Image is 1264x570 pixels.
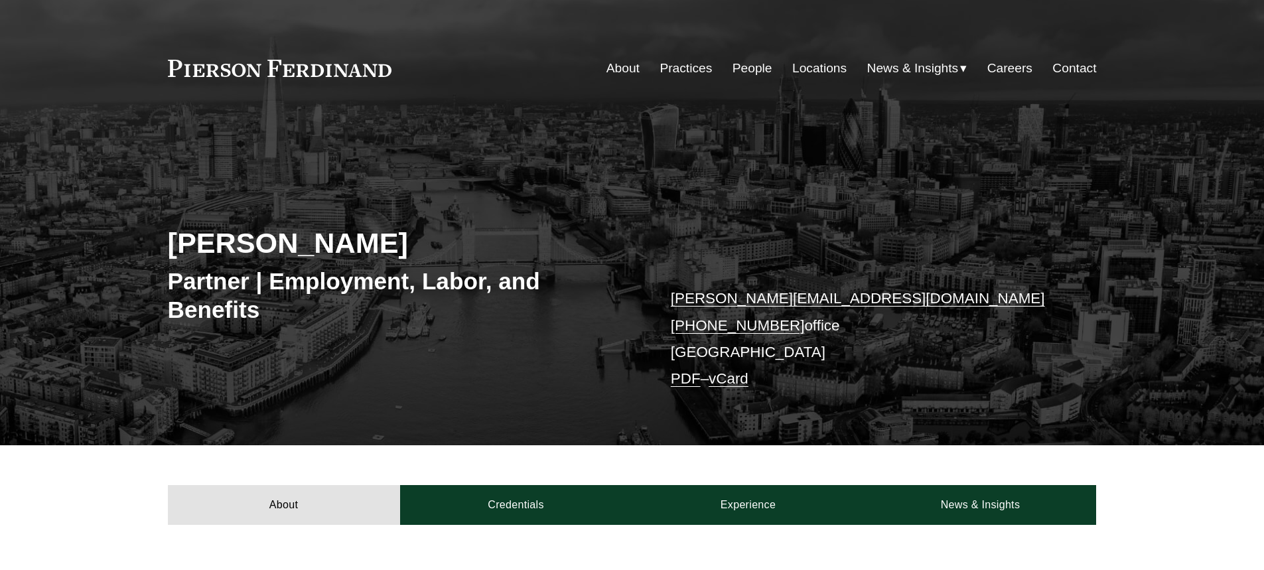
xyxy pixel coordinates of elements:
[671,370,701,387] a: PDF
[168,267,632,324] h3: Partner | Employment, Labor, and Benefits
[987,56,1032,81] a: Careers
[1052,56,1096,81] a: Contact
[867,57,959,80] span: News & Insights
[400,485,632,525] a: Credentials
[671,285,1058,392] p: office [GEOGRAPHIC_DATA] –
[606,56,640,81] a: About
[660,56,712,81] a: Practices
[671,317,805,334] a: [PHONE_NUMBER]
[632,485,865,525] a: Experience
[168,226,632,260] h2: [PERSON_NAME]
[792,56,847,81] a: Locations
[168,485,400,525] a: About
[733,56,772,81] a: People
[709,370,748,387] a: vCard
[867,56,967,81] a: folder dropdown
[864,485,1096,525] a: News & Insights
[671,290,1045,307] a: [PERSON_NAME][EMAIL_ADDRESS][DOMAIN_NAME]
